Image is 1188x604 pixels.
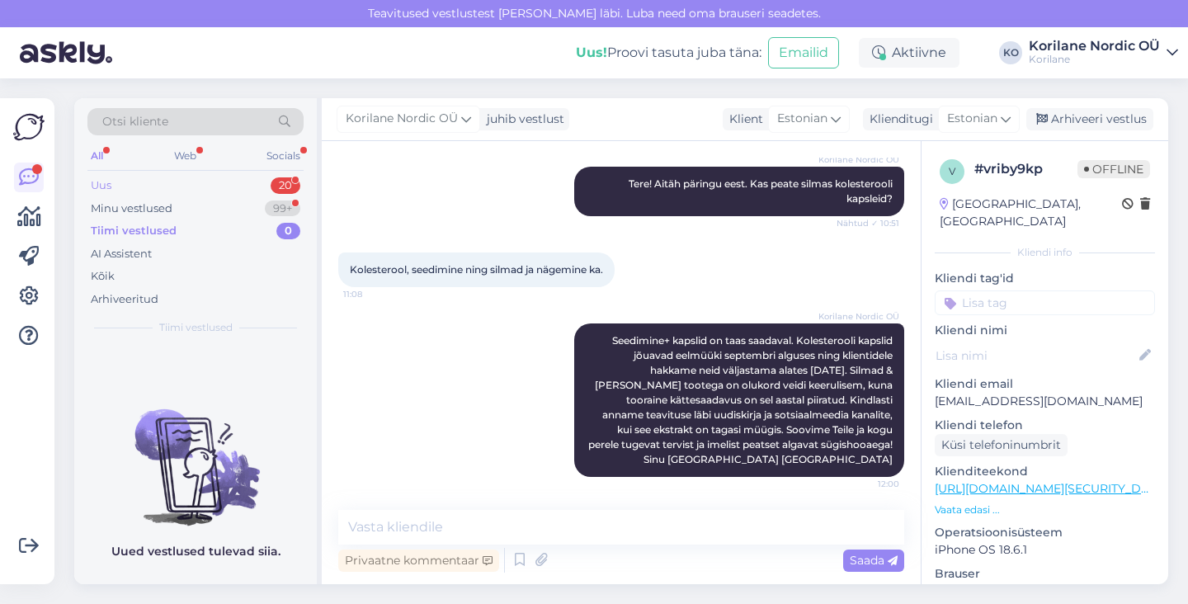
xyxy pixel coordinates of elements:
[91,246,152,262] div: AI Assistent
[935,375,1155,393] p: Kliendi email
[171,145,200,167] div: Web
[346,110,458,128] span: Korilane Nordic OÜ
[1026,108,1153,130] div: Arhiveeri vestlus
[343,288,405,300] span: 11:08
[576,43,761,63] div: Proovi tasuta juba täna:
[723,111,763,128] div: Klient
[1077,160,1150,178] span: Offline
[480,111,564,128] div: juhib vestlust
[271,177,300,194] div: 20
[935,463,1155,480] p: Klienditeekond
[777,110,827,128] span: Estonian
[276,223,300,239] div: 0
[935,322,1155,339] p: Kliendi nimi
[935,524,1155,541] p: Operatsioonisüsteem
[935,541,1155,559] p: iPhone OS 18.6.1
[91,223,177,239] div: Tiimi vestlused
[91,268,115,285] div: Kõik
[859,38,959,68] div: Aktiivne
[629,177,895,205] span: Tere! Aitäh päringu eest. Kas peate silmas kolesterooli kapsleid?
[1029,40,1178,66] a: Korilane Nordic OÜKorilane
[1029,40,1160,53] div: Korilane Nordic OÜ
[818,310,899,323] span: Korilane Nordic OÜ
[350,263,603,276] span: Kolesterool, seedimine ning silmad ja nägemine ka.
[935,565,1155,583] p: Brauser
[863,111,933,128] div: Klienditugi
[1029,53,1160,66] div: Korilane
[935,245,1155,260] div: Kliendi info
[935,481,1167,496] a: [URL][DOMAIN_NAME][SECURITY_DATA]
[87,145,106,167] div: All
[999,41,1022,64] div: KO
[949,165,955,177] span: v
[91,177,111,194] div: Uus
[159,320,233,335] span: Tiimi vestlused
[935,290,1155,315] input: Lisa tag
[935,503,1155,517] p: Vaata edasi ...
[265,201,300,217] div: 99+
[837,478,899,490] span: 12:00
[940,196,1122,230] div: [GEOGRAPHIC_DATA], [GEOGRAPHIC_DATA]
[74,380,317,528] img: No chats
[837,217,899,229] span: Nähtud ✓ 10:51
[935,393,1155,410] p: [EMAIL_ADDRESS][DOMAIN_NAME]
[936,347,1136,365] input: Lisa nimi
[818,153,899,166] span: Korilane Nordic OÜ
[588,334,895,465] span: Seedimine+ kapslid on taas saadaval. Kolesterooli kapslid jõuavad eelmüüki septembri alguses ning...
[935,270,1155,287] p: Kliendi tag'id
[947,110,997,128] span: Estonian
[13,111,45,143] img: Askly Logo
[850,553,898,568] span: Saada
[935,434,1068,456] div: Küsi telefoninumbrit
[768,37,839,68] button: Emailid
[935,583,1155,600] p: Safari 18.6
[935,417,1155,434] p: Kliendi telefon
[102,113,168,130] span: Otsi kliente
[576,45,607,60] b: Uus!
[111,543,280,560] p: Uued vestlused tulevad siia.
[91,291,158,308] div: Arhiveeritud
[338,550,499,572] div: Privaatne kommentaar
[91,201,172,217] div: Minu vestlused
[974,159,1077,179] div: # vriby9kp
[263,145,304,167] div: Socials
